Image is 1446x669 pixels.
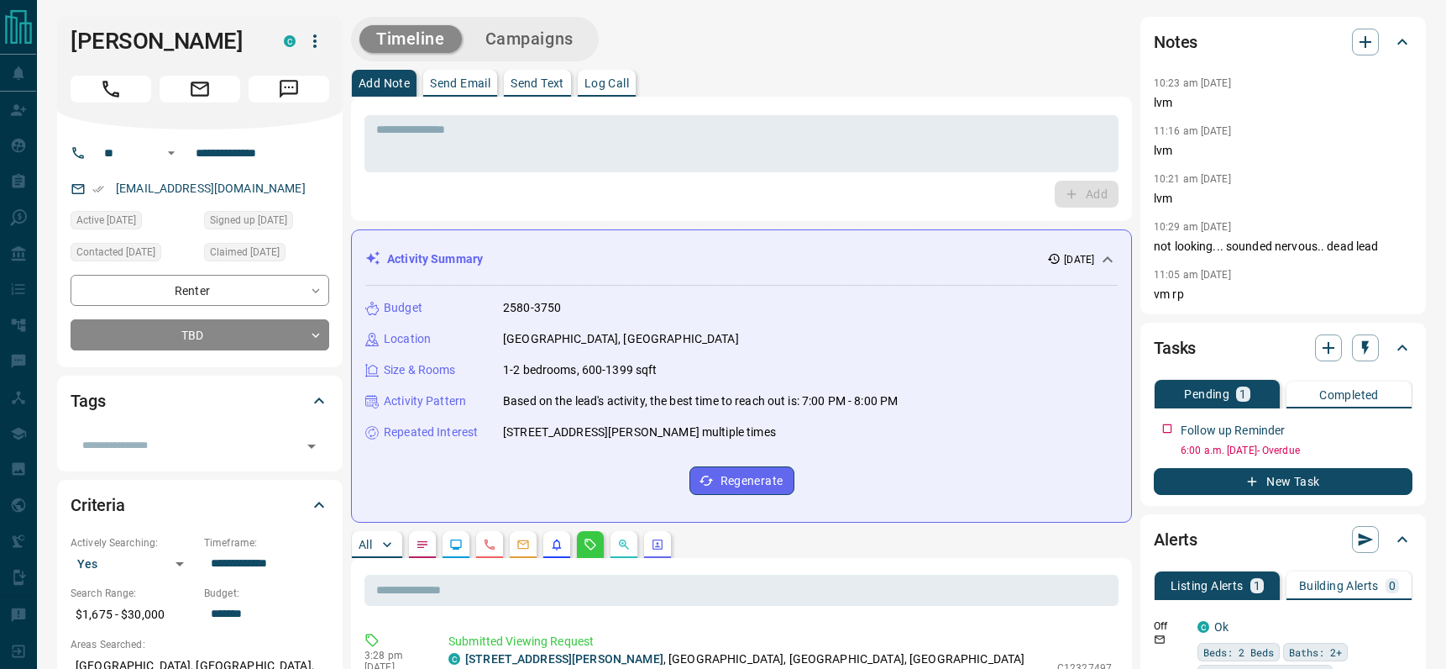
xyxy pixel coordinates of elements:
div: Tue Dec 26 2023 [204,243,329,266]
span: Baths: 2+ [1289,644,1342,661]
svg: Lead Browsing Activity [449,538,463,551]
span: Call [71,76,151,103]
p: Log Call [584,77,629,89]
p: [DATE] [1064,252,1094,267]
div: Tasks [1154,328,1412,368]
span: Claimed [DATE] [210,244,280,261]
p: 1 [1239,388,1246,400]
p: 10:29 am [DATE] [1154,221,1231,233]
p: 10:23 am [DATE] [1154,77,1231,89]
a: [EMAIL_ADDRESS][DOMAIN_NAME] [116,182,306,195]
span: Beds: 2 Beds [1203,644,1274,661]
button: Regenerate [689,466,794,495]
p: Based on the lead's activity, the best time to reach out is: 7:00 PM - 8:00 PM [503,392,898,410]
p: 11:05 am [DATE] [1154,269,1231,281]
span: Message [249,76,329,103]
button: New Task [1154,468,1412,495]
div: condos.ca [1197,621,1209,633]
p: Budget: [204,586,329,601]
a: Ok [1214,620,1229,634]
p: Pending [1184,388,1229,400]
p: [GEOGRAPHIC_DATA], [GEOGRAPHIC_DATA] [503,330,739,348]
p: Activity Summary [387,250,483,268]
p: Follow up Reminder [1181,422,1285,440]
span: Active [DATE] [76,212,136,229]
div: Alerts [1154,519,1412,560]
p: Timeframe: [204,535,329,550]
svg: Listing Alerts [550,538,563,551]
div: Renter [71,275,329,306]
p: [STREET_ADDRESS][PERSON_NAME] multiple times [503,424,776,441]
p: Off [1154,619,1187,634]
a: [STREET_ADDRESS][PERSON_NAME] [465,652,663,666]
span: Signed up [DATE] [210,212,287,229]
div: Tags [71,381,329,421]
svg: Opportunities [617,538,631,551]
h1: [PERSON_NAME] [71,28,259,55]
span: Contacted [DATE] [76,244,155,261]
p: Repeated Interest [384,424,478,441]
div: Notes [1154,22,1412,62]
p: not looking... sounded nervous.. dead lead [1154,238,1412,255]
p: Areas Searched: [71,637,329,652]
svg: Requests [584,538,597,551]
p: vm rp [1154,286,1412,303]
div: TBD [71,319,329,350]
p: Submitted Viewing Request [448,633,1112,651]
p: Add Note [359,77,410,89]
div: Activity Summary[DATE] [365,244,1118,275]
p: Send Text [511,77,564,89]
h2: Tags [71,387,105,414]
button: Open [300,435,323,458]
p: Size & Rooms [384,361,456,379]
p: Building Alerts [1299,580,1379,592]
p: Completed [1319,389,1379,401]
div: Yes [71,550,196,577]
p: 1-2 bedrooms, 600-1399 sqft [503,361,658,379]
p: 3:28 pm [364,650,423,661]
p: lvm [1154,94,1412,112]
svg: Email Verified [92,183,104,195]
div: Sun Sep 22 2019 [204,211,329,234]
p: Send Email [430,77,490,89]
p: 6:00 a.m. [DATE] - Overdue [1181,443,1412,458]
p: 11:16 am [DATE] [1154,125,1231,137]
svg: Calls [483,538,496,551]
p: All [359,539,372,550]
button: Open [161,143,181,163]
p: , [GEOGRAPHIC_DATA], [GEOGRAPHIC_DATA], [GEOGRAPHIC_DATA] [465,651,1024,668]
svg: Agent Actions [651,538,664,551]
div: Mon Aug 18 2025 [71,243,196,266]
p: 2580-3750 [503,299,561,317]
p: Budget [384,299,422,317]
p: $1,675 - $30,000 [71,601,196,629]
button: Timeline [359,25,462,53]
div: condos.ca [448,653,460,665]
p: 1 [1254,580,1260,592]
p: Location [384,330,431,348]
h2: Criteria [71,492,125,519]
div: Sun Aug 17 2025 [71,211,196,234]
span: Email [160,76,240,103]
h2: Tasks [1154,334,1196,361]
svg: Notes [416,538,429,551]
p: Listing Alerts [1171,580,1244,592]
p: 10:21 am [DATE] [1154,173,1231,185]
h2: Notes [1154,29,1197,55]
h2: Alerts [1154,526,1197,553]
p: lvm [1154,142,1412,160]
div: condos.ca [284,35,296,47]
p: Search Range: [71,586,196,601]
svg: Email [1154,634,1166,645]
p: Actively Searching: [71,535,196,550]
p: 0 [1389,580,1396,592]
p: lvm [1154,190,1412,208]
p: Activity Pattern [384,392,466,410]
svg: Emails [516,538,530,551]
div: Criteria [71,485,329,525]
button: Campaigns [469,25,590,53]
